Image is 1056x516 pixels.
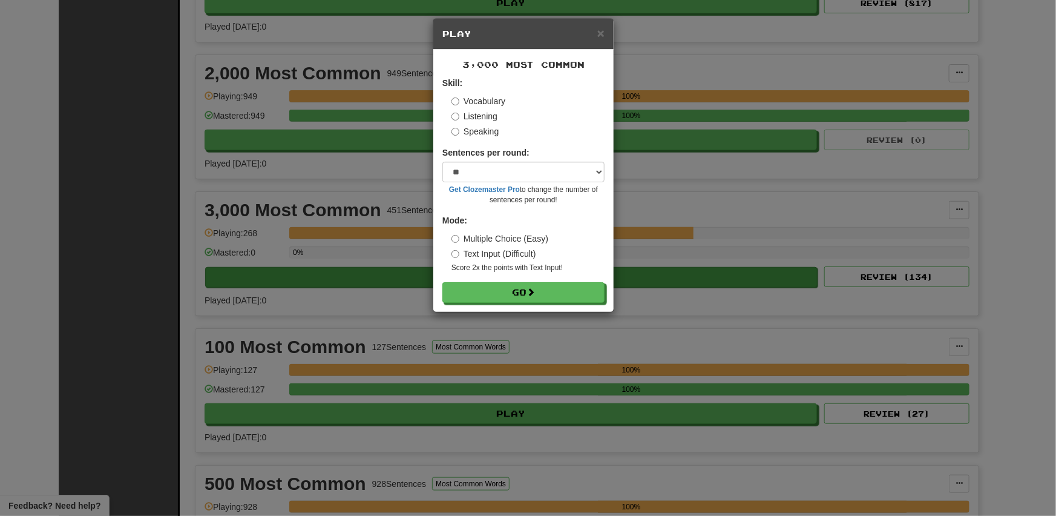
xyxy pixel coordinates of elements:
[442,78,462,88] strong: Skill:
[451,113,459,121] input: Listening
[451,98,459,105] input: Vocabulary
[451,110,497,122] label: Listening
[442,28,605,40] h5: Play
[442,147,530,159] label: Sentences per round:
[451,250,459,258] input: Text Input (Difficult)
[442,282,605,303] button: Go
[449,185,520,194] a: Get Clozemaster Pro
[451,263,605,273] small: Score 2x the points with Text Input !
[597,27,605,39] button: Close
[451,128,459,136] input: Speaking
[442,185,605,205] small: to change the number of sentences per round!
[462,59,585,70] span: 3,000 Most Common
[597,26,605,40] span: ×
[451,235,459,243] input: Multiple Choice (Easy)
[451,233,548,245] label: Multiple Choice (Easy)
[451,95,505,107] label: Vocabulary
[451,248,536,260] label: Text Input (Difficult)
[442,216,467,225] strong: Mode:
[451,125,499,137] label: Speaking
